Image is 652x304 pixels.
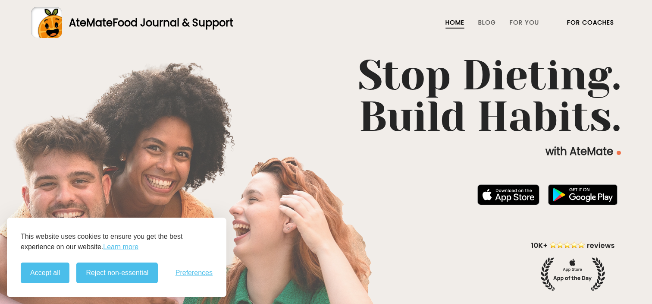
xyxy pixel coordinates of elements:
span: Food Journal & Support [113,16,233,30]
p: with AteMate [31,145,621,158]
span: Preferences [176,269,213,277]
img: badge-download-google.png [548,184,618,205]
div: AteMate [62,15,233,30]
a: For You [510,19,539,26]
a: AteMateFood Journal & Support [31,7,621,38]
a: For Coaches [567,19,614,26]
a: Learn more [103,242,138,252]
a: Blog [478,19,496,26]
button: Reject non-essential [76,263,158,283]
h1: Stop Dieting. Build Habits. [31,55,621,138]
button: Accept all cookies [21,263,69,283]
img: badge-download-apple.svg [477,184,539,205]
p: This website uses cookies to ensure you get the best experience on our website. [21,231,213,252]
a: Home [445,19,464,26]
img: home-hero-appoftheday.png [525,240,621,291]
button: Toggle preferences [176,269,213,277]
